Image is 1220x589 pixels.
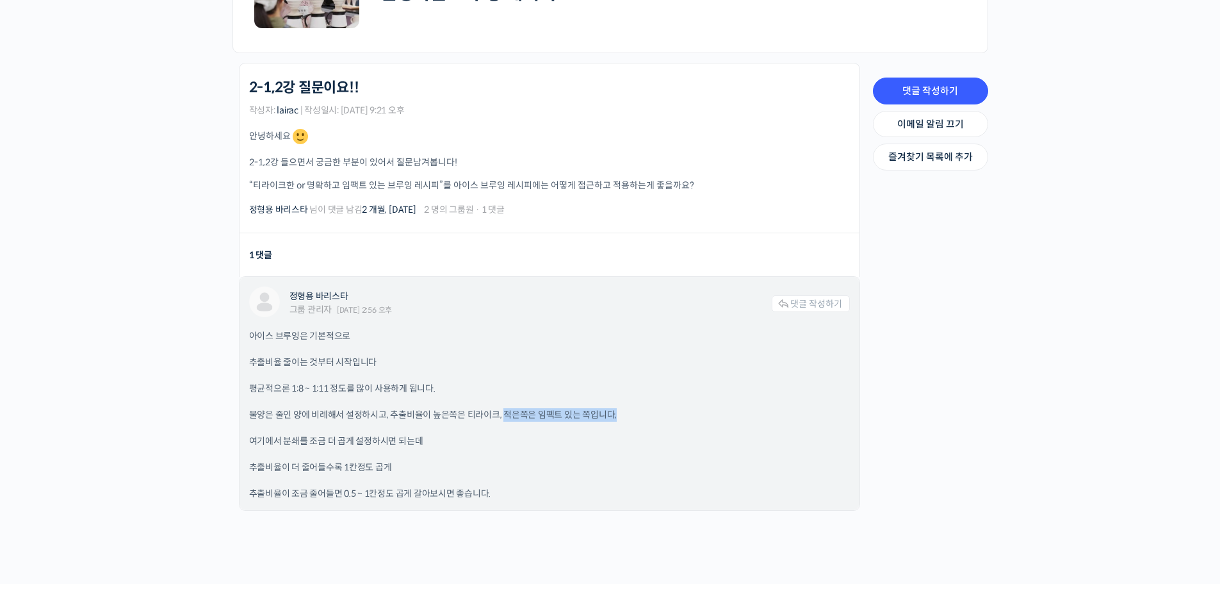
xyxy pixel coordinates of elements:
[249,156,850,169] p: 2-1,2강 들으면서 궁금한 부분이 있어서 질문남겨봅니다!
[772,295,850,312] a: 댓글 작성하기
[873,144,988,170] a: 즐겨찾기 목록에 추가
[85,406,165,438] a: 대화
[249,356,850,369] p: 추출비율 줄이는 것부터 시작입니다
[249,127,850,146] p: 안녕하세요
[289,305,332,314] div: 그룹 관리자
[249,106,405,115] span: 작성자: | 작성일시: [DATE] 9:21 오후
[249,286,280,317] a: "정형용 바리스타"님 프로필 보기
[790,298,842,310] span: 댓글 작성하기
[249,204,308,215] a: 정형용 바리스타
[293,129,308,144] img: 🙂
[117,426,133,436] span: 대화
[249,487,850,501] p: 추출비율이 조금 줄어들면 0.5 ~ 1칸정도 곱게 갈아보시면 좋습니다.
[4,406,85,438] a: 홈
[249,247,272,264] div: 1 댓글
[482,205,505,214] span: 1 댓글
[475,204,480,215] span: ·
[873,78,988,104] a: 댓글 작성하기
[249,79,359,96] h1: 2-1,2강 질문이요!!
[873,111,988,138] a: 이메일 알림 끄기
[249,329,850,343] p: 아이스 브루잉은 기본적으로
[40,426,48,436] span: 홈
[165,406,246,438] a: 설정
[337,306,392,314] span: [DATE] 2:56 오후
[362,204,416,215] a: 2 개월, [DATE]
[424,205,473,214] span: 2 명의 그룹원
[289,290,348,302] a: 정형용 바리스타
[277,104,298,116] a: lairac
[249,435,850,448] p: 여기에서 분쇄를 조금 더 곱게 설정하시면 되는데
[249,205,416,214] span: 님이 댓글 남김
[198,426,213,436] span: 설정
[249,461,850,474] p: 추출비율이 더 줄어들수록 1칸정도 곱게
[249,408,850,422] p: 물양은 줄인 양에 비례해서 설정하시고, 추출비율이 높은쪽은 티라이크, 적은쪽은 임펙트 있는 쪽입니다,
[249,179,850,192] p: “티라이크한 or 명확하고 임팩트 있는 브루잉 레시피”를 아이스 브루잉 레시피에는 어떻게 접근하고 적용하는게 좋을까요?
[249,382,850,395] p: 평균적으론 1:8 ~ 1:11 정도를 많이 사용하게 됩니다.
